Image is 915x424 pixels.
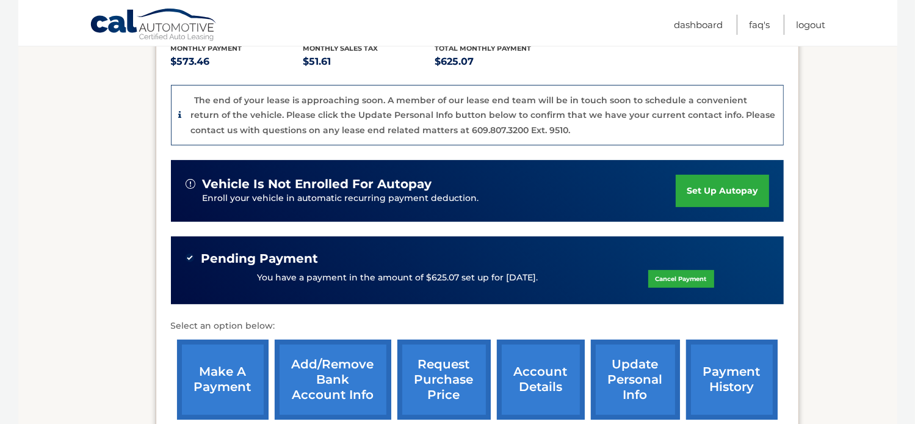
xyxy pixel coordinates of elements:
a: make a payment [177,340,269,420]
a: Cancel Payment [648,270,714,288]
span: Monthly sales Tax [303,44,378,53]
a: request purchase price [397,340,491,420]
p: $51.61 [303,53,435,70]
span: Monthly Payment [171,44,242,53]
p: The end of your lease is approaching soon. A member of our lease end team will be in touch soon t... [191,95,776,136]
p: Enroll your vehicle in automatic recurring payment deduction. [203,192,676,205]
p: You have a payment in the amount of $625.07 set up for [DATE]. [258,271,538,285]
img: check-green.svg [186,254,194,262]
span: vehicle is not enrolled for autopay [203,177,432,192]
p: $625.07 [435,53,568,70]
p: Select an option below: [171,319,784,334]
a: account details [497,340,585,420]
img: alert-white.svg [186,179,195,189]
a: Cal Automotive [90,8,218,43]
a: Dashboard [674,15,723,35]
span: Total Monthly Payment [435,44,532,53]
a: set up autopay [676,175,769,207]
span: Pending Payment [201,251,319,266]
a: FAQ's [750,15,770,35]
a: update personal info [591,340,680,420]
a: payment history [686,340,778,420]
p: $573.46 [171,53,303,70]
a: Add/Remove bank account info [275,340,391,420]
a: Logout [797,15,826,35]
